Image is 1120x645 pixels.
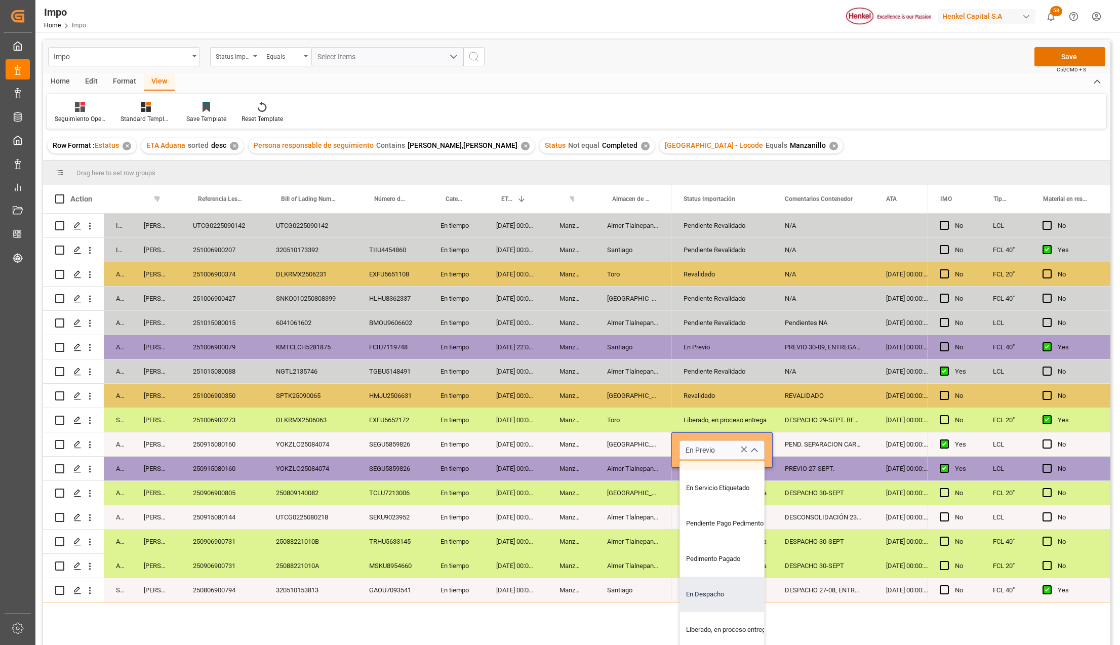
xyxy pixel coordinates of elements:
[981,359,1030,383] div: LCL
[181,311,264,335] div: 251015080015
[44,22,61,29] a: Home
[132,384,181,408] div: [PERSON_NAME]
[264,408,357,432] div: DLKRMX2506063
[181,359,264,383] div: 251015080088
[264,384,357,408] div: SPTK25090065
[132,481,181,505] div: [PERSON_NAME]
[311,47,463,66] button: open menu
[104,481,132,505] div: Arrived
[198,195,243,203] span: Referencia Leschaco
[595,457,671,480] div: Almer Tlalnepantla
[428,481,484,505] div: En tiempo
[181,214,264,237] div: UTCG0225090142
[43,530,671,554] div: Press SPACE to select this row.
[357,287,428,310] div: HLHU8362337
[684,263,761,286] div: Revalidado
[254,141,374,149] span: Persona responsable de seguimiento
[595,262,671,286] div: Toro
[547,384,595,408] div: Manzanillo
[132,554,181,578] div: [PERSON_NAME]
[281,195,336,203] span: Bill of Lading Number
[264,335,357,359] div: KMTCLCH5281875
[547,578,595,602] div: Manzanillo
[104,457,132,480] div: Arrived
[132,432,181,456] div: [PERSON_NAME]
[981,335,1030,359] div: FCL 40"
[955,311,969,335] div: No
[1058,287,1098,310] div: No
[612,195,650,203] span: Almacen de entrega
[981,481,1030,505] div: FCL 20"
[43,408,671,432] div: Press SPACE to select this row.
[595,214,671,237] div: Almer Tlalnepantla
[54,50,189,62] div: Impo
[874,554,940,578] div: [DATE] 00:00:00
[104,287,132,310] div: Arrived
[602,141,637,149] span: Completed
[1058,214,1098,237] div: No
[266,50,301,61] div: Equals
[746,442,761,458] button: close menu
[773,530,874,553] div: DESPACHO 30-SEPT
[181,432,264,456] div: 250915080160
[928,530,1110,554] div: Press SPACE to select this row.
[132,505,181,529] div: [PERSON_NAME]
[595,554,671,578] div: Almer Tlalnepantla
[928,262,1110,287] div: Press SPACE to select this row.
[773,359,874,383] div: N/A
[484,262,547,286] div: [DATE] 00:00:00
[874,505,940,529] div: [DATE] 00:00:00
[680,506,775,541] div: Pendiente Pago Pedimento
[928,359,1110,384] div: Press SPACE to select this row.
[545,141,566,149] span: Status
[955,214,969,237] div: No
[680,541,775,577] div: Pedimento Pagado
[874,408,940,432] div: [DATE] 00:00:00
[785,195,853,203] span: Comentarios Contenedor
[446,195,463,203] span: Categoría
[484,311,547,335] div: [DATE] 00:00:00
[521,142,530,150] div: ✕
[874,287,940,310] div: [DATE] 00:00:00
[680,577,775,612] div: En Despacho
[981,457,1030,480] div: LCL
[104,262,132,286] div: Arrived
[773,335,874,359] div: PREVIO 30-09, ENTREGAR 17-OCT
[1050,6,1062,16] span: 58
[357,408,428,432] div: EXFU5652172
[928,214,1110,238] div: Press SPACE to select this row.
[928,238,1110,262] div: Press SPACE to select this row.
[484,530,547,553] div: [DATE] 00:00:00
[428,457,484,480] div: En tiempo
[547,359,595,383] div: Manzanillo
[357,238,428,262] div: TIIU4454860
[43,311,671,335] div: Press SPACE to select this row.
[181,238,264,262] div: 251006900207
[665,141,763,149] span: [GEOGRAPHIC_DATA] - Locode
[981,262,1030,286] div: FCL 20"
[188,141,209,149] span: sorted
[773,457,874,480] div: PREVIO 27-SEPT.
[181,335,264,359] div: 251006900079
[242,114,283,124] div: Reset Template
[874,530,940,553] div: [DATE] 00:00:00
[773,238,874,262] div: N/A
[181,287,264,310] div: 251006900427
[428,384,484,408] div: En tiempo
[181,408,264,432] div: 251006900273
[132,457,181,480] div: [PERSON_NAME]
[428,530,484,553] div: En tiempo
[955,263,969,286] div: No
[76,169,155,177] span: Drag here to set row groups
[874,457,940,480] div: [DATE] 00:00:00
[43,554,671,578] div: Press SPACE to select this row.
[595,530,671,553] div: Almer Tlalnepantla
[43,73,77,91] div: Home
[357,311,428,335] div: BMOU9606602
[773,214,874,237] div: N/A
[874,384,940,408] div: [DATE] 00:00:00
[132,408,181,432] div: [PERSON_NAME]
[773,432,874,456] div: PEND. SEPARACION CARGA.
[43,262,671,287] div: Press SPACE to select this row.
[928,505,1110,530] div: Press SPACE to select this row.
